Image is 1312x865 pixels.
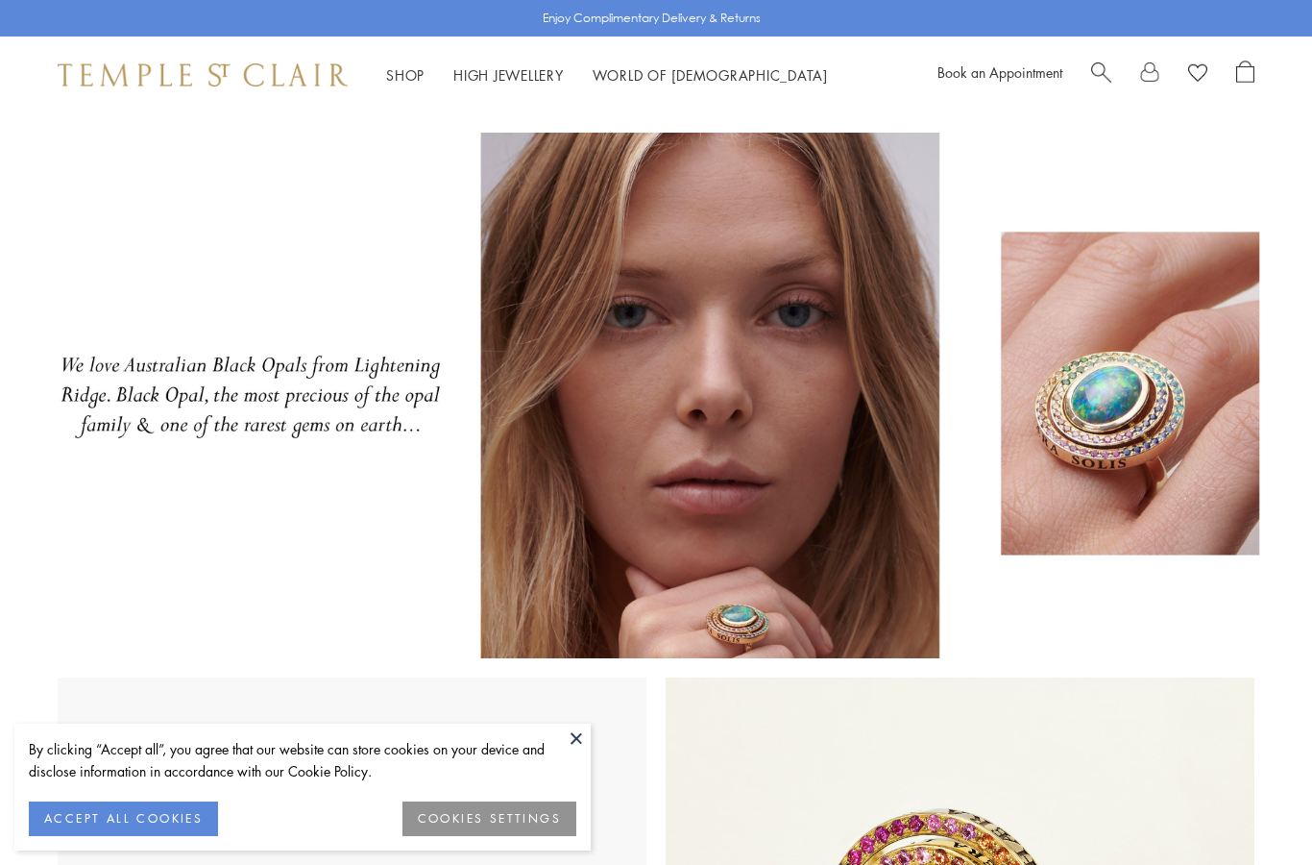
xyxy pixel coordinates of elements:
div: By clicking “Accept all”, you agree that our website can store cookies on your device and disclos... [29,738,576,782]
a: World of [DEMOGRAPHIC_DATA]World of [DEMOGRAPHIC_DATA] [593,65,828,85]
a: High JewelleryHigh Jewellery [453,65,564,85]
a: Book an Appointment [937,62,1062,82]
a: ShopShop [386,65,425,85]
iframe: Gorgias live chat messenger [1216,775,1293,846]
a: Open Shopping Bag [1236,61,1254,89]
p: Enjoy Complimentary Delivery & Returns [543,9,761,28]
img: Temple St. Clair [58,63,348,86]
a: View Wishlist [1188,61,1207,89]
button: ACCEPT ALL COOKIES [29,802,218,836]
a: Search [1091,61,1111,89]
button: COOKIES SETTINGS [402,802,576,836]
nav: Main navigation [386,63,828,87]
